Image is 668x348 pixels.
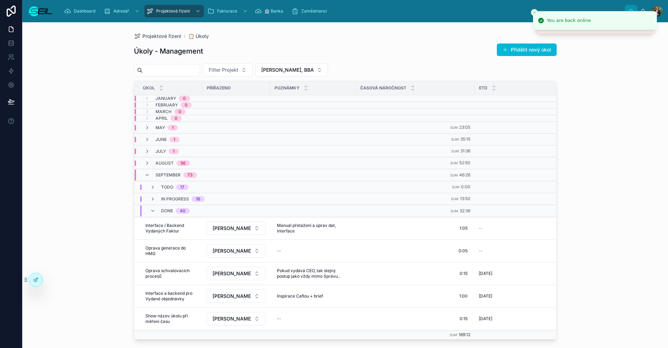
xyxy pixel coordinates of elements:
span: [DATE] [479,271,492,276]
span: February [156,102,178,108]
small: Sum [451,209,458,213]
div: -- [277,248,281,254]
div: 0 [178,109,181,114]
a: Select Button [206,267,266,280]
span: Interface / Backend Vydaných Faktur [145,223,195,234]
a: 1:00 [360,291,470,302]
a: Projektové řízení [134,33,181,40]
span: 32:36 [460,208,470,213]
span: September [156,172,181,178]
span: 31:36 [460,148,470,153]
a: Interface a backend pro Vydané objednávky [143,288,198,304]
span: Poznámky [275,85,300,91]
span: 46:26 [459,172,470,177]
span: 23:05 [459,125,470,130]
button: Select Button [207,267,265,280]
a: Inspirace Caflou + brief [274,291,351,302]
div: scrollable content [58,3,625,19]
a: [DATE] [479,271,568,276]
div: 1 [174,137,175,142]
div: 0 [175,116,177,121]
span: March [156,109,172,114]
button: Select Button [255,63,328,77]
span: Oprava generace do HMG [145,245,195,256]
div: 0 [185,102,188,108]
span: Filter Projekt [209,66,238,73]
h1: Úkoly - Management [134,46,203,56]
div: 16 [196,196,200,202]
span: Zaměstnanci [301,8,327,14]
a: -- [274,313,351,324]
button: Select Button [207,244,265,258]
a: Dashboard [62,5,100,17]
span: July [156,149,166,154]
a: Select Button [206,312,266,326]
a: 0:15 [360,313,470,324]
span: Fakturace [217,8,237,14]
span: -- [479,248,483,254]
a: -- [479,226,568,231]
a: Select Button [206,221,266,235]
div: -- [277,316,281,322]
span: Dashboard [74,8,95,14]
small: Sum [451,197,459,201]
span: Pokud vydává CEO, tak stejný postup jako vždy mimo Správu.. [277,268,349,279]
div: You are back online [547,17,591,24]
small: Sum [452,185,460,189]
span: [PERSON_NAME], BBA [213,247,251,254]
span: 189:12 [459,332,470,337]
a: Adresář [102,5,143,17]
span: [PERSON_NAME], BBA [213,225,251,232]
div: 40 [180,208,185,214]
span: June [156,137,167,142]
a: [DATE] [479,316,568,322]
button: Close toast [531,9,538,16]
div: 56 [181,160,186,166]
div: 73 [188,172,193,178]
span: 0:05 [459,248,468,254]
button: Select Button [207,312,265,325]
a: 1:05 [360,223,470,234]
small: Sum [450,333,457,337]
small: Sum [450,126,458,129]
a: Oprava schvalovacích procesů [143,265,198,282]
a: Interface / Backend Vydaných Faktur [143,220,198,237]
a: 🏦 Banka [253,5,288,17]
span: Časová náročnost [360,85,406,91]
button: Select Button [203,63,253,77]
span: [PERSON_NAME], BBA [261,66,314,73]
a: Select Button [206,289,266,303]
a: Zaměstnanci [289,5,332,17]
span: Done [161,208,173,214]
a: Projektové řízení [144,5,204,17]
span: 52:50 [459,160,470,165]
span: Interface a backend pro Vydané objednávky [145,291,195,302]
a: Fakturace [205,5,251,17]
span: 1:00 [459,293,468,299]
span: 13:50 [460,196,470,201]
span: 35:15 [460,136,470,142]
span: Inspirace Caflou + brief [277,293,323,299]
span: Adresář [113,8,129,14]
span: 0:15 [460,271,468,276]
span: May [156,125,165,130]
a: 0:15 [360,268,470,279]
a: -- [274,245,351,256]
span: [PERSON_NAME], BBA [213,293,251,300]
span: 0:00 [461,184,470,189]
small: Sum [451,149,459,153]
a: Oprava generace do HMG [143,243,198,259]
button: Select Button [207,222,265,235]
span: 0:15 [460,316,468,322]
img: App logo [28,6,53,17]
a: -- [479,248,568,254]
a: Show název úkolu při měření času [143,310,198,327]
span: Todo [161,184,173,190]
div: 1 [172,125,174,130]
span: Manual přetažení a úprav dat, interface [277,223,349,234]
span: Oprava schvalovacích procesů [145,268,195,279]
button: Přidělit nový úkol [497,43,557,56]
span: ETD [479,85,487,91]
div: 0 [183,96,186,101]
a: Pokud vydává CEO, tak stejný postup jako vždy mimo Správu.. [274,265,351,282]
